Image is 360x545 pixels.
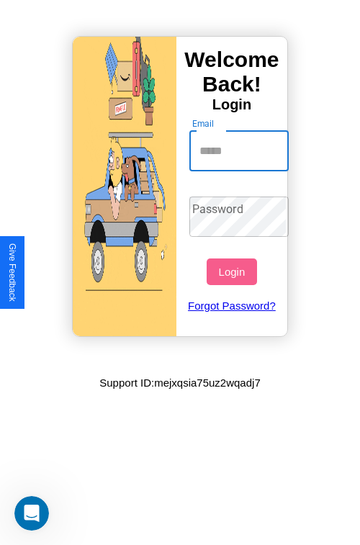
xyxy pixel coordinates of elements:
a: Forgot Password? [182,285,282,326]
div: Give Feedback [7,243,17,302]
img: gif [73,37,176,336]
h3: Welcome Back! [176,48,287,96]
label: Email [192,117,215,130]
iframe: Intercom live chat [14,496,49,531]
p: Support ID: mejxqsia75uz2wqadj7 [99,373,260,392]
button: Login [207,258,256,285]
h4: Login [176,96,287,113]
